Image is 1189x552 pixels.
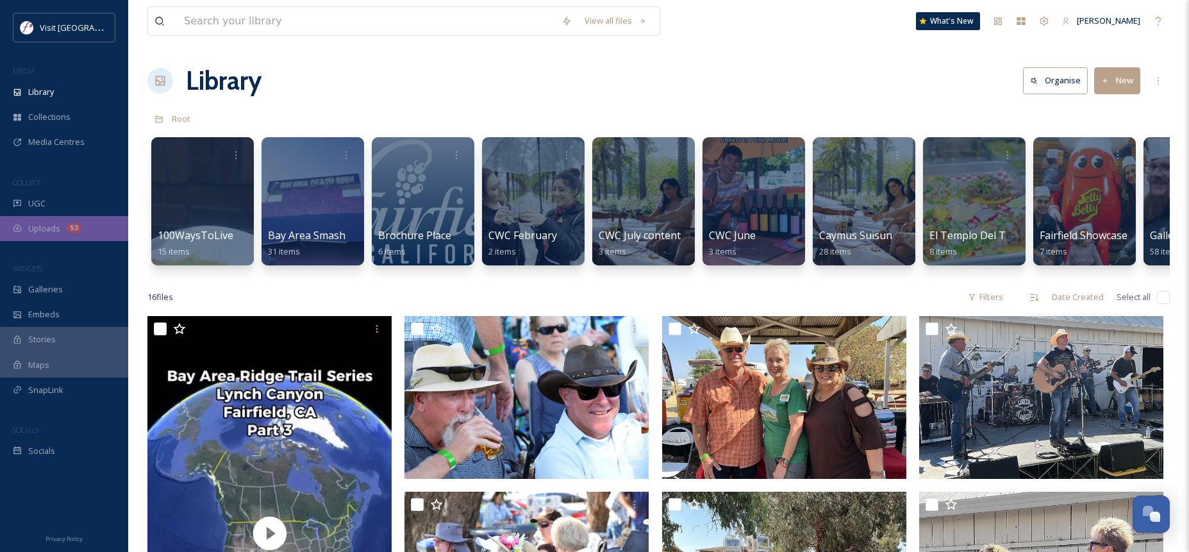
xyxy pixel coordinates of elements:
[147,291,173,303] span: 16 file s
[488,228,557,242] span: CWC February
[378,228,635,242] span: Brochure Placement Files - Visit [GEOGRAPHIC_DATA]
[28,222,60,235] span: Uploads
[1094,67,1140,94] button: New
[172,111,190,126] a: Root
[28,445,55,457] span: Socials
[13,178,40,187] span: COLLECT
[21,21,33,34] img: visitfairfieldca_logo.jpeg
[28,308,60,321] span: Embeds
[916,12,980,30] a: What's New
[709,228,756,242] span: CWC June
[599,246,626,257] span: 3 items
[1133,496,1170,533] button: Open Chat
[378,230,635,257] a: Brochure Placement Files - Visit [GEOGRAPHIC_DATA]6 items
[709,230,756,257] a: CWC June3 items
[599,228,681,242] span: CWC July content
[819,228,951,242] span: Caymus Suisun Covershoot
[28,197,46,210] span: UGC
[1040,230,1127,257] a: Fairfield Showcase7 items
[488,230,557,257] a: CWC February2 items
[488,246,516,257] span: 2 items
[40,21,139,33] span: Visit [GEOGRAPHIC_DATA]
[599,230,681,257] a: CWC July content3 items
[28,136,85,148] span: Media Centres
[172,113,190,124] span: Root
[1040,246,1067,257] span: 7 items
[178,7,555,35] input: Search your library
[961,285,1010,310] div: Filters
[28,86,54,98] span: Library
[28,333,56,346] span: Stories
[67,223,81,233] div: 53
[378,246,406,257] span: 6 items
[919,316,1163,479] img: ext_1751493388.877464_jason@solanolandtrust.org-2024-07_RR_Country-Concert_Kuo Hou Chang072.JPG
[1045,285,1110,310] div: Date Created
[1150,246,1182,257] span: 58 items
[158,246,190,257] span: 15 items
[186,62,262,100] a: Library
[819,230,951,257] a: Caymus Suisun Covershoot28 items
[268,246,300,257] span: 31 items
[13,425,38,435] span: SOCIALS
[929,246,957,257] span: 8 items
[158,230,233,257] a: 100WaysToLive15 items
[28,359,49,371] span: Maps
[1056,8,1147,33] a: [PERSON_NAME]
[929,228,1048,242] span: El Templo Del Taco 2024
[1040,228,1127,242] span: Fairfield Showcase
[13,263,42,273] span: WIDGETS
[28,111,71,123] span: Collections
[819,246,851,257] span: 28 items
[268,230,376,257] a: Bay Area Smash Room31 items
[578,8,653,33] a: View all files
[709,246,736,257] span: 3 items
[46,530,83,546] a: Privacy Policy
[1023,67,1094,94] a: Organise
[28,384,63,396] span: SnapLink
[1077,15,1140,26] span: [PERSON_NAME]
[13,66,35,76] span: MEDIA
[1117,291,1151,303] span: Select all
[929,230,1048,257] a: El Templo Del Taco 20248 items
[404,316,649,479] img: ext_1751493389.074822_jason@solanolandtrust.org-2024-07_RR_Country-Concert_Kuo Hou Chang034.JPG
[46,535,83,543] span: Privacy Policy
[662,316,906,479] img: ext_1751493388.953837_jason@solanolandtrust.org-2024-07_RR_Country-Concert_Kuo Hou Chang068.JPG
[28,283,63,296] span: Galleries
[268,228,376,242] span: Bay Area Smash Room
[1023,67,1088,94] button: Organise
[158,228,233,242] span: 100WaysToLive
